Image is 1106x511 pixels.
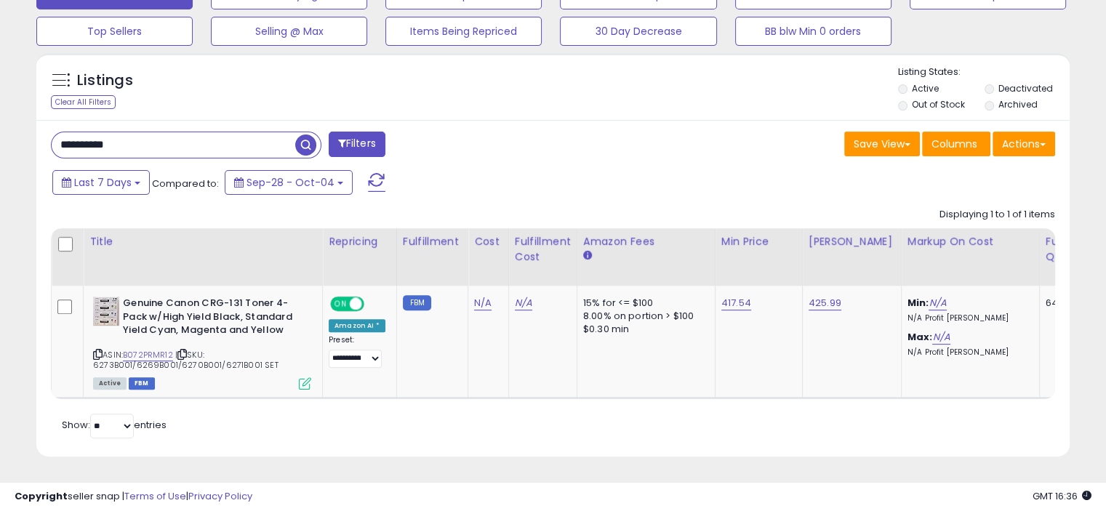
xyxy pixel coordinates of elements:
div: 15% for <= $100 [583,297,704,310]
div: Displaying 1 to 1 of 1 items [939,208,1055,222]
b: Genuine Canon CRG-131 Toner 4-Pack w/High Yield Black, Standard Yield Cyan, Magenta and Yellow [123,297,300,341]
span: All listings currently available for purchase on Amazon [93,377,127,390]
button: BB blw Min 0 orders [735,17,891,46]
button: Top Sellers [36,17,193,46]
a: N/A [932,330,950,345]
small: Amazon Fees. [583,249,592,262]
div: Min Price [721,234,796,249]
span: Columns [931,137,977,151]
div: Amazon Fees [583,234,709,249]
button: Last 7 Days [52,170,150,195]
a: N/A [474,296,492,310]
div: Title [89,234,316,249]
div: Amazon AI * [329,319,385,332]
b: Max: [907,330,933,344]
button: Items Being Repriced [385,17,542,46]
div: seller snap | | [15,490,252,504]
b: Min: [907,296,929,310]
a: B072PRMR12 [123,349,173,361]
span: Sep-28 - Oct-04 [247,175,334,190]
div: ASIN: [93,297,311,388]
span: FBM [129,377,155,390]
label: Out of Stock [912,98,965,110]
button: Save View [844,132,920,156]
div: Markup on Cost [907,234,1033,249]
button: Columns [922,132,990,156]
p: N/A Profit [PERSON_NAME] [907,347,1028,358]
div: $0.30 min [583,323,704,336]
button: Selling @ Max [211,17,367,46]
div: 8.00% on portion > $100 [583,310,704,323]
div: Clear All Filters [51,95,116,109]
span: OFF [362,298,385,310]
span: | SKU: 6273B001/6269B001/6270B001/6271B001 SET [93,349,278,371]
div: [PERSON_NAME] [809,234,895,249]
a: 425.99 [809,296,841,310]
span: 2025-10-12 16:36 GMT [1033,489,1091,503]
img: 519FsRKGSjL._SL40_.jpg [93,297,119,326]
div: Preset: [329,335,385,368]
div: 64 [1046,297,1091,310]
div: Fulfillable Quantity [1046,234,1096,265]
a: N/A [929,296,946,310]
span: Show: entries [62,418,167,432]
div: Cost [474,234,502,249]
label: Active [912,82,939,94]
div: Fulfillment [403,234,462,249]
a: Terms of Use [124,489,186,503]
div: Repricing [329,234,390,249]
small: FBM [403,295,431,310]
p: Listing States: [898,65,1070,79]
span: Compared to: [152,177,219,190]
button: Sep-28 - Oct-04 [225,170,353,195]
span: ON [332,298,350,310]
h5: Listings [77,71,133,91]
div: Fulfillment Cost [515,234,571,265]
p: N/A Profit [PERSON_NAME] [907,313,1028,323]
button: 30 Day Decrease [560,17,716,46]
th: The percentage added to the cost of goods (COGS) that forms the calculator for Min & Max prices. [901,228,1039,286]
strong: Copyright [15,489,68,503]
button: Filters [329,132,385,157]
button: Actions [993,132,1055,156]
label: Archived [998,98,1037,110]
span: Last 7 Days [74,175,132,190]
a: 417.54 [721,296,751,310]
a: Privacy Policy [188,489,252,503]
label: Deactivated [998,82,1052,94]
a: N/A [515,296,532,310]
